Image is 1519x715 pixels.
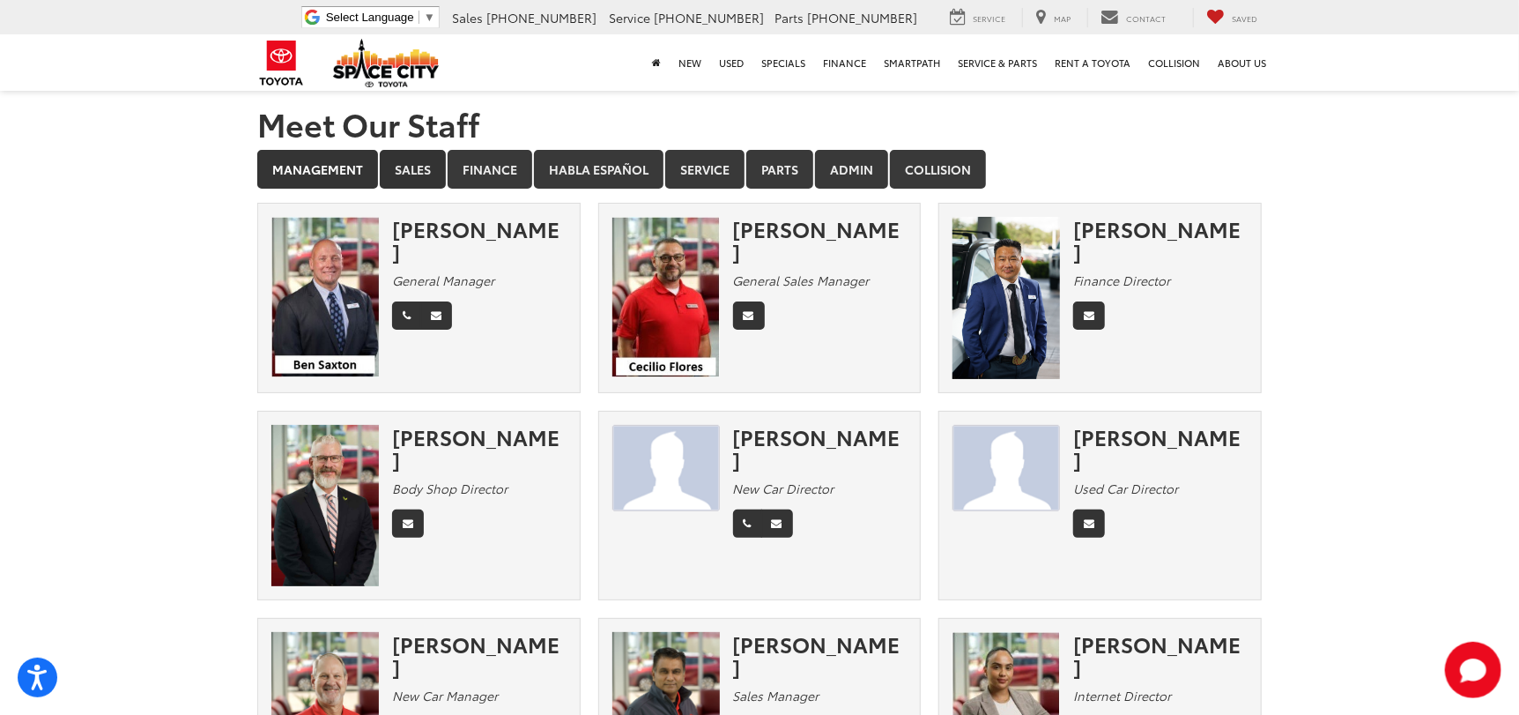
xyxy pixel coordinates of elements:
[257,150,378,189] a: Management
[1073,302,1105,330] a: Email
[392,217,567,264] div: [PERSON_NAME]
[1209,34,1275,91] a: About Us
[973,12,1005,24] span: Service
[392,632,567,679] div: [PERSON_NAME]
[1022,8,1084,27] a: Map
[1193,8,1271,27] a: My Saved Vehicles
[733,425,908,472] div: [PERSON_NAME]
[1126,12,1166,24] span: Contact
[1073,687,1171,704] em: Internet Director
[420,302,452,330] a: Email
[733,510,762,538] a: Phone
[271,425,379,586] img: Sean Patterson
[392,687,498,704] em: New Car Manager
[752,34,814,91] a: Specials
[392,510,424,538] a: Email
[733,272,870,289] em: General Sales Manager
[612,217,720,378] img: Cecilio Flores
[952,425,1060,512] img: Marco Compean
[1073,480,1178,497] em: Used Car Director
[1046,34,1139,91] a: Rent a Toyota
[271,217,379,378] img: Ben Saxton
[1073,272,1170,289] em: Finance Director
[333,39,439,87] img: Space City Toyota
[612,425,720,512] img: JAMES TAYLOR
[1073,510,1105,538] a: Email
[1073,632,1248,679] div: [PERSON_NAME]
[733,480,834,497] em: New Car Director
[380,150,446,189] a: Sales
[952,217,1060,379] img: Nam Pham
[643,34,670,91] a: Home
[1054,12,1071,24] span: Map
[248,34,315,92] img: Toyota
[1232,12,1257,24] span: Saved
[392,425,567,472] div: [PERSON_NAME]
[1087,8,1179,27] a: Contact
[733,302,765,330] a: Email
[733,632,908,679] div: [PERSON_NAME]
[326,11,414,24] span: Select Language
[257,150,1262,190] div: Department Tabs
[609,9,650,26] span: Service
[1073,425,1248,472] div: [PERSON_NAME]
[937,8,1019,27] a: Service
[733,217,908,264] div: [PERSON_NAME]
[1139,34,1209,91] a: Collision
[326,11,435,24] a: Select Language​
[710,34,752,91] a: Used
[452,9,483,26] span: Sales
[1445,642,1501,698] button: Toggle Chat Window
[392,480,508,497] em: Body Shop Director
[257,106,1262,141] h1: Meet Our Staff
[890,150,986,189] a: Collision
[424,11,435,24] span: ▼
[1073,217,1248,264] div: [PERSON_NAME]
[534,150,663,189] a: Habla Español
[814,34,875,91] a: Finance
[746,150,813,189] a: Parts
[949,34,1046,91] a: Service & Parts
[665,150,745,189] a: Service
[486,9,596,26] span: [PHONE_NUMBER]
[392,272,494,289] em: General Manager
[448,150,532,189] a: Finance
[774,9,804,26] span: Parts
[875,34,949,91] a: SmartPath
[654,9,764,26] span: [PHONE_NUMBER]
[807,9,917,26] span: [PHONE_NUMBER]
[815,150,888,189] a: Admin
[392,302,421,330] a: Phone
[670,34,710,91] a: New
[761,510,793,538] a: Email
[1445,642,1501,698] svg: Start Chat
[733,687,819,704] em: Sales Manager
